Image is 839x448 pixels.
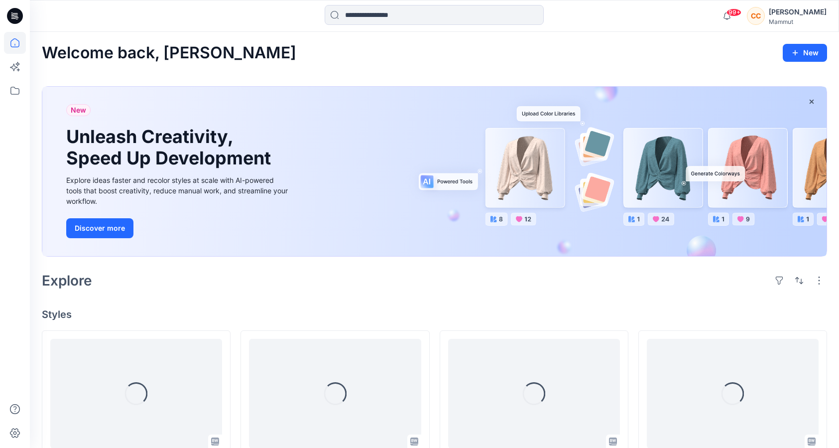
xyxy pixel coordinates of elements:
span: 99+ [726,8,741,16]
div: Mammut [769,18,827,25]
h1: Unleash Creativity, Speed Up Development [66,126,275,169]
div: CC [747,7,765,25]
h2: Explore [42,273,92,289]
a: Discover more [66,218,290,238]
div: [PERSON_NAME] [769,6,827,18]
span: New [71,104,86,116]
button: New [783,44,827,62]
button: Discover more [66,218,133,238]
h2: Welcome back, [PERSON_NAME] [42,44,296,62]
h4: Styles [42,308,827,320]
div: Explore ideas faster and recolor styles at scale with AI-powered tools that boost creativity, red... [66,175,290,206]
